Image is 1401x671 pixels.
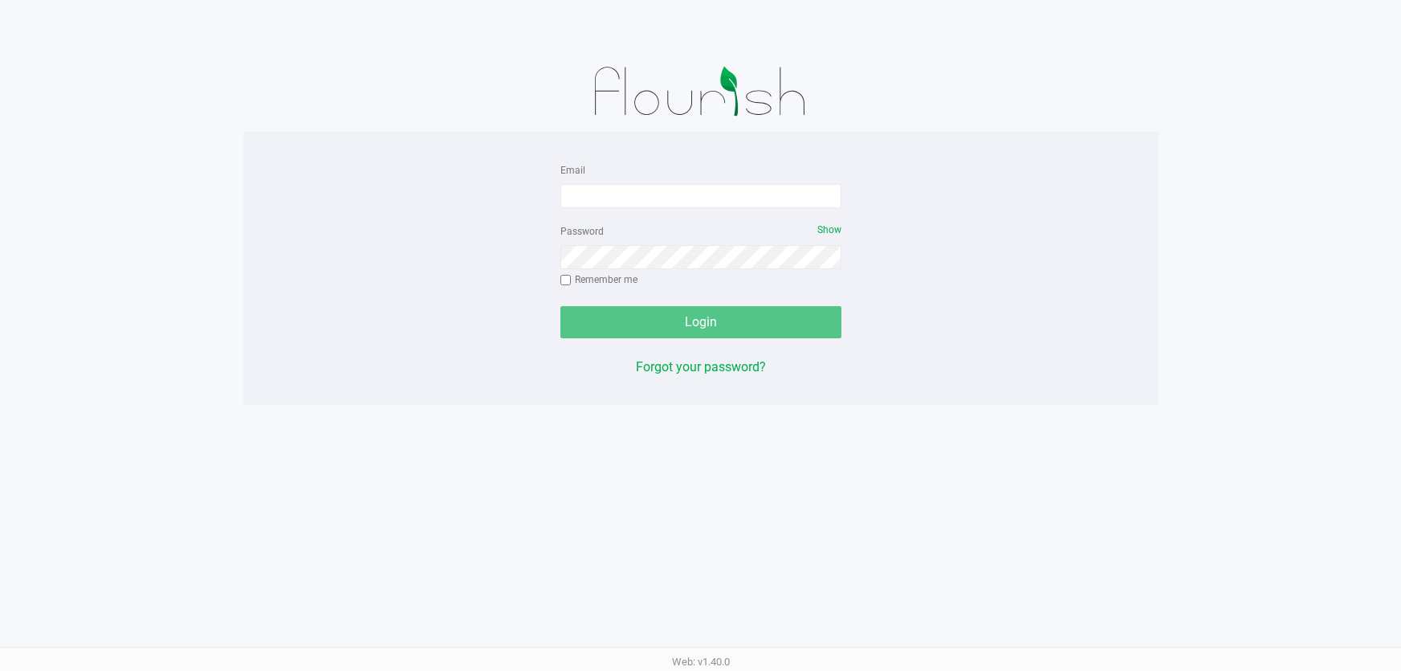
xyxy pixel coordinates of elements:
[560,275,572,286] input: Remember me
[672,656,730,668] span: Web: v1.40.0
[817,224,841,235] span: Show
[636,358,766,377] button: Forgot your password?
[560,272,637,287] label: Remember me
[560,163,585,178] label: Email
[560,224,604,239] label: Password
